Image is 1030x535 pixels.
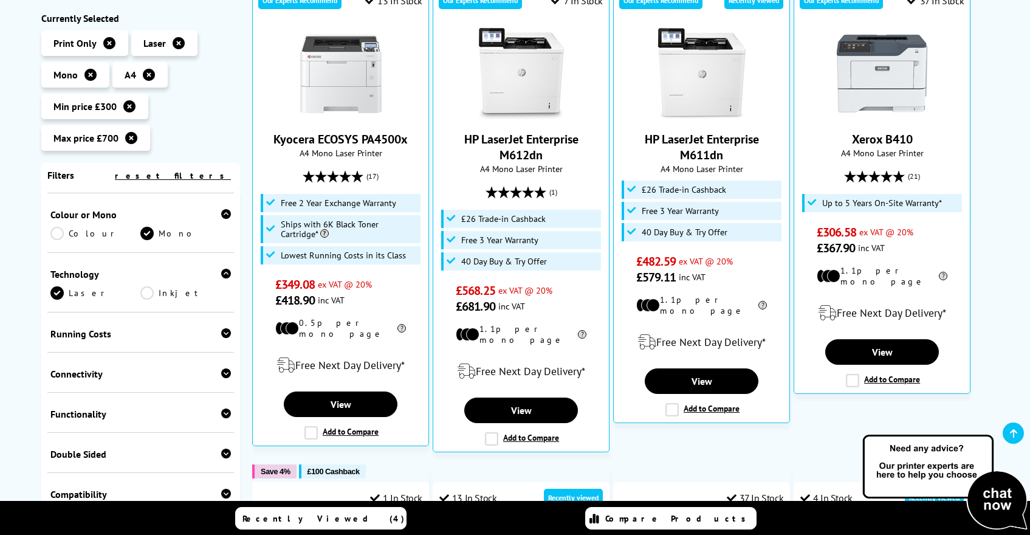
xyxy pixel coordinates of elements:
div: modal_delivery [800,296,964,330]
img: HP LaserJet Enterprise M611dn [656,28,747,119]
span: Free 2 Year Exchange Warranty [281,198,396,208]
span: Min price £300 [53,100,117,112]
a: Colour [50,227,141,240]
span: Free 3 Year Warranty [642,206,719,216]
span: ex VAT @ 20% [679,255,733,267]
span: Compare Products [605,513,752,524]
div: modal_delivery [620,325,783,359]
img: Open Live Chat window [860,433,1030,533]
button: £100 Cashback [299,464,366,478]
div: 37 In Stock [727,492,783,504]
span: Max price £700 [53,132,118,144]
div: Double Sided [50,448,232,460]
span: £100 Cashback [307,467,360,476]
div: 1 In Stock [370,492,422,504]
img: Xerox B410 [837,28,928,119]
span: £579.11 [636,269,676,285]
a: Mono [140,227,231,240]
span: £367.90 [817,240,855,256]
button: Save 4% [252,464,296,478]
label: Add to Compare [304,426,379,440]
span: Free 3 Year Warranty [461,235,538,245]
a: HP LaserJet Enterprise M612dn [476,109,567,122]
span: Recently Viewed (4) [242,513,405,524]
span: £349.08 [275,277,315,292]
div: Running Costs [50,328,232,340]
a: Kyocera ECOSYS PA4500x [295,109,386,122]
div: 4 In Stock [800,492,853,504]
a: Laser [50,286,141,300]
img: HP LaserJet Enterprise M612dn [476,28,567,119]
a: Xerox B410 [837,109,928,122]
span: £681.90 [456,299,495,314]
span: Mono [53,69,78,81]
span: 40 Day Buy & Try Offer [642,227,727,237]
a: Inkjet [140,286,231,300]
a: View [464,398,577,423]
li: 1.1p per mono page [456,323,586,345]
div: modal_delivery [439,354,603,388]
div: Currently Selected [41,12,241,24]
span: ex VAT @ 20% [318,278,372,290]
span: ex VAT @ 20% [498,285,552,296]
label: Add to Compare [665,403,740,416]
div: Connectivity [50,368,232,380]
a: HP LaserJet Enterprise M611dn [656,109,747,122]
li: 1.1p per mono page [636,294,767,316]
span: ex VAT @ 20% [859,226,913,238]
a: View [284,392,397,417]
span: inc VAT [858,242,885,254]
li: 0.5p per mono page [275,317,406,339]
span: A4 Mono Laser Printer [259,147,422,159]
span: (1) [549,181,557,204]
span: Laser [143,37,166,49]
span: 40 Day Buy & Try Offer [461,257,547,266]
li: 1.1p per mono page [817,265,947,287]
span: inc VAT [498,300,525,312]
a: Xerox B410 [852,131,913,147]
span: A4 [125,69,136,81]
span: inc VAT [679,271,706,283]
span: £418.90 [275,292,315,308]
span: A4 Mono Laser Printer [800,147,964,159]
a: View [825,339,938,365]
span: Save 4% [261,467,290,476]
span: £482.59 [636,254,676,269]
span: Ships with 6K Black Toner Cartridge* [281,219,418,239]
span: £568.25 [456,283,495,299]
div: Technology [50,268,232,280]
span: Print Only [53,37,97,49]
div: Compatibility [50,488,232,500]
span: inc VAT [318,294,345,306]
span: Filters [47,169,74,181]
a: HP LaserJet Enterprise M612dn [464,131,579,163]
span: £306.58 [817,224,856,240]
span: (17) [366,165,379,188]
span: Up to 5 Years On-Site Warranty* [822,198,942,208]
span: £26 Trade-in Cashback [461,214,546,224]
div: Functionality [50,408,232,420]
a: View [645,368,758,394]
a: HP LaserJet Enterprise M611dn [645,131,759,163]
a: reset filters [115,170,231,181]
span: A4 Mono Laser Printer [439,163,603,174]
span: (21) [908,165,920,188]
a: Kyocera ECOSYS PA4500x [273,131,408,147]
span: A4 Mono Laser Printer [620,163,783,174]
div: Colour or Mono [50,209,232,221]
img: Kyocera ECOSYS PA4500x [295,28,386,119]
label: Add to Compare [846,374,920,387]
div: Recently viewed [544,489,603,506]
a: Recently Viewed (4) [235,507,407,530]
a: Compare Products [585,507,757,530]
div: 13 In Stock [439,492,496,504]
div: modal_delivery [259,348,422,382]
span: Lowest Running Costs in its Class [281,250,406,260]
span: £26 Trade-in Cashback [642,185,726,195]
label: Add to Compare [485,432,559,446]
